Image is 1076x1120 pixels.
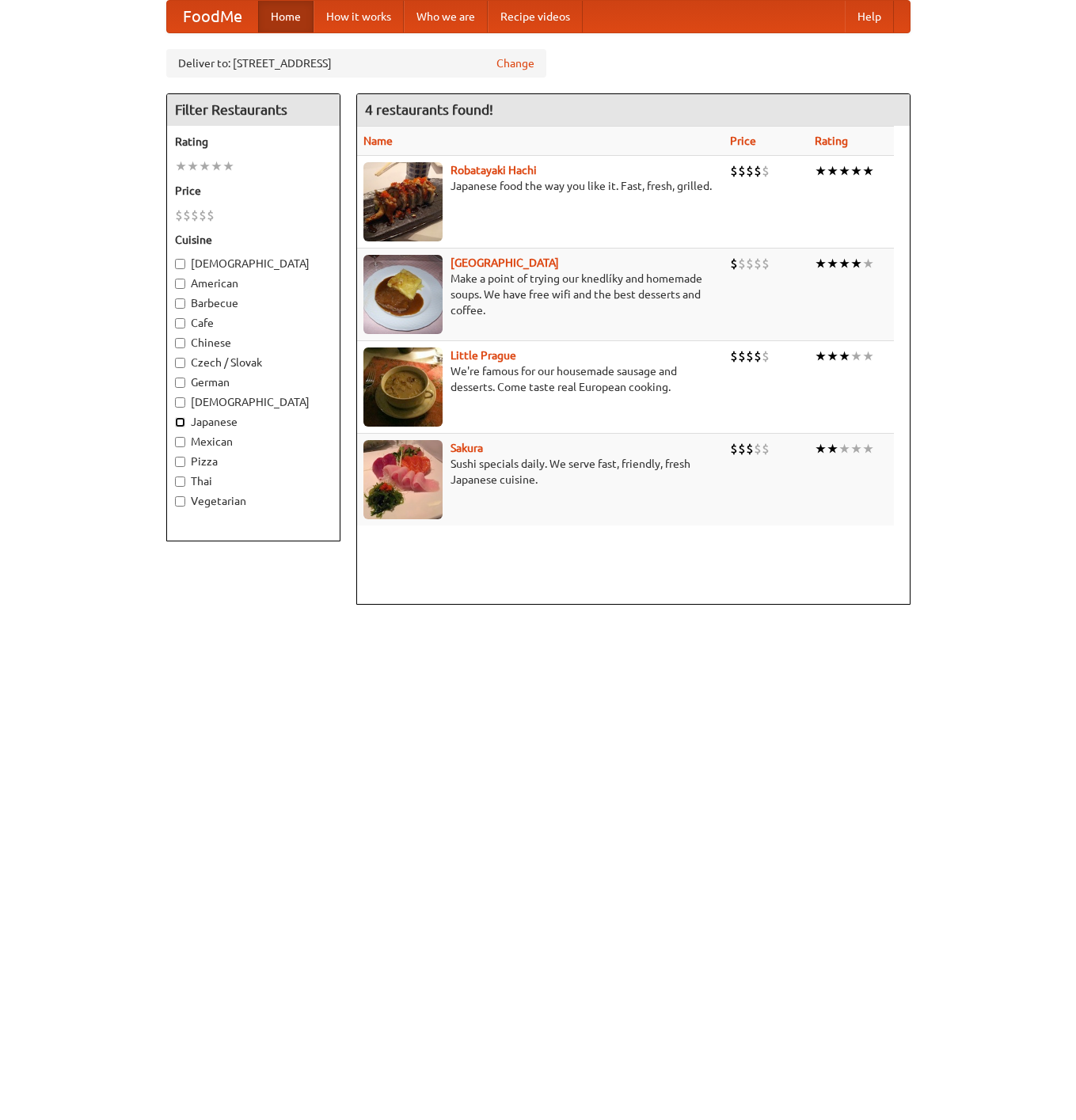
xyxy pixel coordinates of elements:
[258,1,314,32] a: Home
[175,394,332,410] label: [DEMOGRAPHIC_DATA]
[167,94,340,126] h4: Filter Restaurants
[175,476,185,487] input: Thai
[363,363,718,395] p: We're famous for our housemade sausage and desserts. Come taste real European cooking.
[845,1,894,32] a: Help
[363,255,443,334] img: czechpoint.jpg
[404,1,488,32] a: Who we are
[175,279,185,289] input: American
[730,347,738,365] li: $
[827,255,838,272] li: ★
[363,135,393,147] a: Name
[730,440,738,457] li: $
[838,162,850,180] li: ★
[746,347,754,365] li: $
[762,440,770,457] li: $
[862,255,874,272] li: ★
[199,207,207,224] li: $
[175,338,185,348] input: Chinese
[363,271,718,318] p: Make a point of trying our knedlíky and homemade soups. We have free wifi and the best desserts a...
[850,162,862,180] li: ★
[363,347,443,427] img: littleprague.jpg
[838,255,850,272] li: ★
[207,207,215,224] li: $
[815,135,848,147] a: Rating
[175,355,332,370] label: Czech / Slovak
[862,162,874,180] li: ★
[730,255,738,272] li: $
[175,298,185,309] input: Barbecue
[762,255,770,272] li: $
[862,440,874,457] li: ★
[746,255,754,272] li: $
[738,255,746,272] li: $
[175,318,185,328] input: Cafe
[199,158,211,175] li: ★
[451,442,483,454] a: Sakura
[175,493,332,509] label: Vegetarian
[738,162,746,180] li: $
[363,440,443,519] img: sakura.jpg
[754,162,762,180] li: $
[175,335,332,351] label: Chinese
[175,259,185,269] input: [DEMOGRAPHIC_DATA]
[211,158,222,175] li: ★
[363,162,443,241] img: robatayaki.jpg
[746,162,754,180] li: $
[175,358,185,368] input: Czech / Slovak
[730,135,756,147] a: Price
[815,255,827,272] li: ★
[762,347,770,365] li: $
[175,256,332,271] label: [DEMOGRAPHIC_DATA]
[175,437,185,447] input: Mexican
[175,275,332,291] label: American
[167,1,258,32] a: FoodMe
[827,162,838,180] li: ★
[175,183,332,199] h5: Price
[175,378,185,388] input: German
[363,456,718,488] p: Sushi specials daily. We serve fast, friendly, fresh Japanese cuisine.
[815,162,827,180] li: ★
[746,440,754,457] li: $
[815,440,827,457] li: ★
[451,164,537,177] a: Robatayaki Hachi
[365,102,493,117] ng-pluralize: 4 restaurants found!
[827,347,838,365] li: ★
[175,232,332,248] h5: Cuisine
[850,440,862,457] li: ★
[850,255,862,272] li: ★
[175,295,332,311] label: Barbecue
[762,162,770,180] li: $
[175,454,332,469] label: Pizza
[496,55,534,71] a: Change
[175,434,332,450] label: Mexican
[363,178,718,194] p: Japanese food the way you like it. Fast, fresh, grilled.
[838,440,850,457] li: ★
[451,256,559,269] a: [GEOGRAPHIC_DATA]
[754,440,762,457] li: $
[827,440,838,457] li: ★
[175,158,187,175] li: ★
[451,349,516,362] a: Little Prague
[488,1,583,32] a: Recipe videos
[175,473,332,489] label: Thai
[183,207,191,224] li: $
[838,347,850,365] li: ★
[850,347,862,365] li: ★
[754,255,762,272] li: $
[754,347,762,365] li: $
[738,440,746,457] li: $
[222,158,234,175] li: ★
[175,414,332,430] label: Japanese
[175,417,185,427] input: Japanese
[862,347,874,365] li: ★
[175,374,332,390] label: German
[175,397,185,408] input: [DEMOGRAPHIC_DATA]
[175,496,185,507] input: Vegetarian
[815,347,827,365] li: ★
[166,49,546,78] div: Deliver to: [STREET_ADDRESS]
[187,158,199,175] li: ★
